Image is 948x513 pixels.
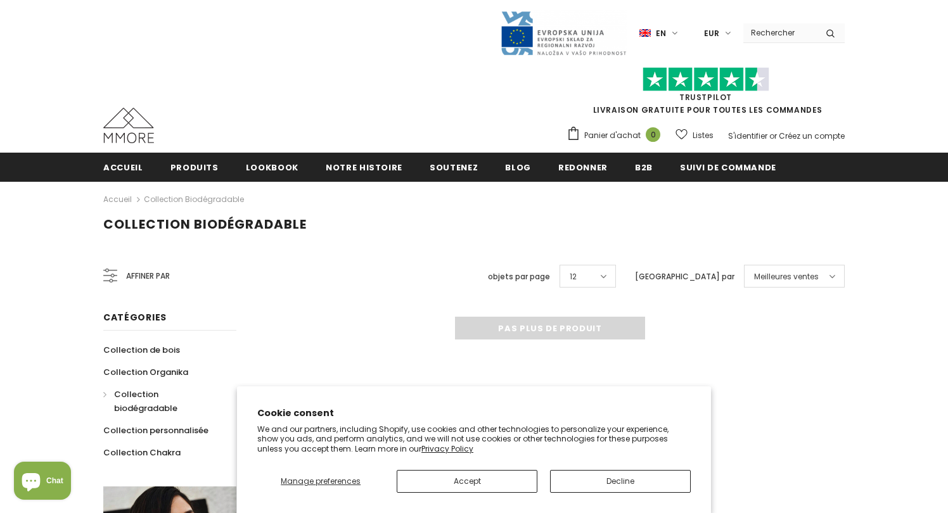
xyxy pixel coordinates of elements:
[567,126,667,145] a: Panier d'achat 0
[257,424,691,454] p: We and our partners, including Shopify, use cookies and other technologies to personalize your ex...
[430,161,478,174] span: soutenez
[570,270,577,283] span: 12
[170,153,219,181] a: Produits
[635,270,734,283] label: [GEOGRAPHIC_DATA] par
[769,130,777,141] span: or
[103,161,143,174] span: Accueil
[246,161,298,174] span: Lookbook
[144,194,244,205] a: Collection biodégradable
[754,270,819,283] span: Meilleures ventes
[103,108,154,143] img: Cas MMORE
[103,441,181,464] a: Collection Chakra
[326,161,402,174] span: Notre histoire
[639,28,651,39] img: i-lang-1.png
[635,161,653,174] span: B2B
[103,446,181,459] span: Collection Chakra
[488,270,550,283] label: objets par page
[430,153,478,181] a: soutenez
[728,130,767,141] a: S'identifier
[646,127,660,142] span: 0
[103,311,167,324] span: Catégories
[584,129,641,142] span: Panier d'achat
[126,269,170,283] span: Affiner par
[257,470,384,493] button: Manage preferences
[103,383,222,419] a: Collection biodégradable
[558,153,608,181] a: Redonner
[421,443,473,454] a: Privacy Policy
[257,407,691,420] h2: Cookie consent
[103,339,180,361] a: Collection de bois
[505,153,531,181] a: Blog
[550,470,691,493] button: Decline
[500,27,627,38] a: Javni Razpis
[680,153,776,181] a: Suivi de commande
[567,73,845,115] span: LIVRAISON GRATUITE POUR TOUTES LES COMMANDES
[635,153,653,181] a: B2B
[246,153,298,181] a: Lookbook
[397,470,537,493] button: Accept
[170,161,219,174] span: Produits
[680,161,776,174] span: Suivi de commande
[693,129,714,142] span: Listes
[103,344,180,356] span: Collection de bois
[558,161,608,174] span: Redonner
[679,92,732,103] a: TrustPilot
[103,366,188,378] span: Collection Organika
[500,10,627,56] img: Javni Razpis
[103,424,208,436] span: Collection personnalisée
[779,130,845,141] a: Créez un compte
[326,153,402,181] a: Notre histoire
[656,27,666,40] span: en
[505,161,531,174] span: Blog
[114,388,177,414] span: Collection biodégradable
[743,23,816,42] input: Search Site
[281,476,361,486] span: Manage preferences
[676,124,714,146] a: Listes
[643,67,769,92] img: Faites confiance aux étoiles pilotes
[103,215,307,233] span: Collection biodégradable
[103,192,132,207] a: Accueil
[10,462,75,503] inbox-online-store-chat: Shopify online store chat
[103,153,143,181] a: Accueil
[103,419,208,441] a: Collection personnalisée
[704,27,719,40] span: EUR
[103,361,188,383] a: Collection Organika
